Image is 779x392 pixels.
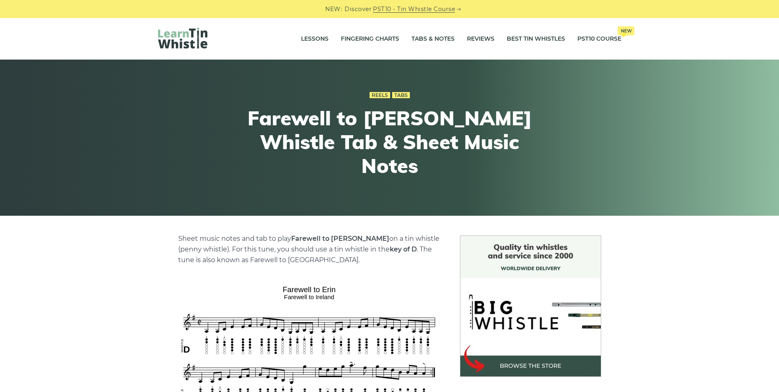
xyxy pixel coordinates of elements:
[239,106,541,178] h1: Farewell to [PERSON_NAME] Whistle Tab & Sheet Music Notes
[392,92,410,99] a: Tabs
[158,28,207,48] img: LearnTinWhistle.com
[411,29,455,49] a: Tabs & Notes
[178,233,440,265] p: Sheet music notes and tab to play on a tin whistle (penny whistle). For this tune, you should use...
[507,29,565,49] a: Best Tin Whistles
[301,29,329,49] a: Lessons
[577,29,621,49] a: PST10 CourseNew
[618,26,634,35] span: New
[460,235,601,377] img: BigWhistle Tin Whistle Store
[370,92,390,99] a: Reels
[341,29,399,49] a: Fingering Charts
[390,245,417,253] strong: key of D
[467,29,494,49] a: Reviews
[291,235,389,242] strong: Farewell to [PERSON_NAME]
